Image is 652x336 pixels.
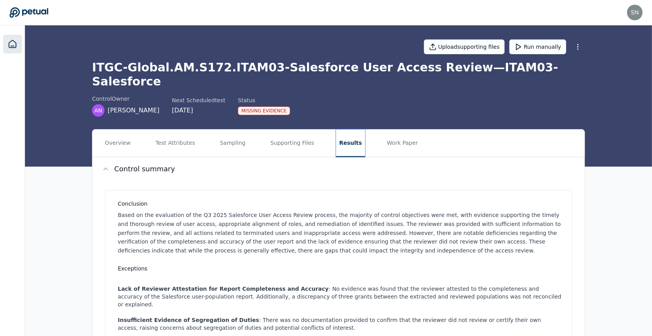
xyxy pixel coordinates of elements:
[627,5,643,20] img: snir+klaviyo@petual.ai
[118,211,562,255] p: Based on the evaluation of the Q3 2025 Salesforce User Access Review process, the majority of con...
[118,317,259,323] strong: Insufficient Evidence of Segregation of Duties
[102,130,134,157] button: Overview
[118,316,562,332] li: : There was no documentation provided to confirm that the reviewer did not review or certify thei...
[118,286,329,292] strong: Lack of Reviewer Attestation for Report Completeness and Accuracy
[108,106,159,115] span: [PERSON_NAME]
[114,164,175,174] h2: Control summary
[217,130,249,157] button: Sampling
[3,35,22,53] a: Dashboard
[268,130,317,157] button: Supporting Files
[92,95,159,103] div: control Owner
[238,107,290,115] div: Missing Evidence
[152,130,198,157] button: Test Attributes
[172,96,225,104] div: Next Scheduled test
[94,107,102,114] span: AN
[92,157,585,181] button: Control summary
[238,96,290,104] div: Status
[336,130,365,157] button: Results
[424,39,505,54] button: Uploadsupporting files
[92,130,585,157] nav: Tabs
[118,265,562,272] h3: Exceptions
[571,40,585,54] button: More Options
[118,285,562,308] li: : No evidence was found that the reviewer attested to the completeness and accuracy of the Salesf...
[118,200,562,208] h3: Conclusion
[509,39,566,54] button: Run manually
[172,106,225,115] div: [DATE]
[9,7,48,18] a: Go to Dashboard
[92,60,585,89] h1: ITGC-Global.AM.S172.ITAM03-Salesforce User Access Review — ITAM03-Salesforce
[384,130,421,157] button: Work Paper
